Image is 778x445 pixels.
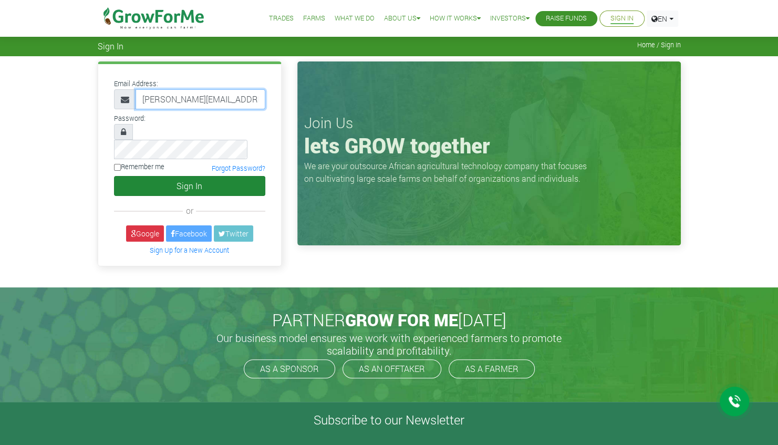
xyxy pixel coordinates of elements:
a: About Us [384,13,420,24]
button: Sign In [114,176,265,196]
a: What We Do [335,13,375,24]
h5: Our business model ensures we work with experienced farmers to promote scalability and profitabil... [205,332,573,357]
a: AS AN OFFTAKER [343,359,441,378]
a: Sign Up for a New Account [150,246,229,254]
h3: Join Us [304,114,674,132]
a: Raise Funds [546,13,587,24]
a: How it Works [430,13,481,24]
a: Investors [490,13,530,24]
a: Farms [303,13,325,24]
span: GROW FOR ME [345,308,458,331]
div: or [114,204,265,217]
h2: PARTNER [DATE] [102,310,677,330]
span: Sign In [98,41,123,51]
label: Password: [114,113,146,123]
a: Trades [269,13,294,24]
p: We are your outsource African agricultural technology company that focuses on cultivating large s... [304,160,593,185]
span: Home / Sign In [637,41,681,49]
a: EN [647,11,678,27]
input: Email Address [136,89,265,109]
input: Remember me [114,164,121,171]
a: Sign In [610,13,634,24]
h4: Subscribe to our Newsletter [13,412,765,428]
a: Forgot Password? [212,164,265,173]
a: Google [126,225,164,242]
a: AS A FARMER [449,359,535,378]
label: Remember me [114,162,164,172]
a: AS A SPONSOR [244,359,335,378]
label: Email Address: [114,79,158,89]
h1: lets GROW together [304,133,674,158]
